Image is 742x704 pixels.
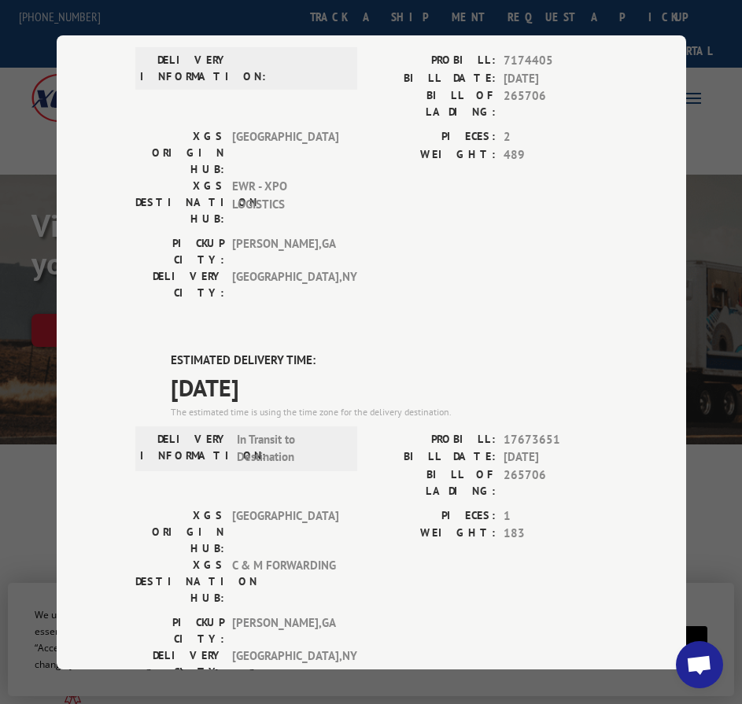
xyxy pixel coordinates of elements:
[504,448,607,466] span: [DATE]
[504,466,607,499] span: 265706
[676,641,723,688] div: Ouvrir le chat
[504,525,607,543] span: 183
[371,430,496,448] label: PROBILL:
[135,128,224,178] label: XGS ORIGIN HUB:
[371,128,496,146] label: PIECES:
[504,128,607,146] span: 2
[371,69,496,87] label: BILL DATE:
[135,235,224,268] label: PICKUP CITY:
[135,268,224,301] label: DELIVERY CITY:
[371,466,496,499] label: BILL OF LADING:
[504,507,607,525] span: 1
[504,146,607,164] span: 489
[232,647,338,680] span: [GEOGRAPHIC_DATA] , NY
[232,128,338,178] span: [GEOGRAPHIC_DATA]
[232,235,338,268] span: [PERSON_NAME] , GA
[135,647,224,680] label: DELIVERY CITY:
[135,556,224,606] label: XGS DESTINATION HUB:
[232,556,338,606] span: C & M FORWARDING
[232,268,338,301] span: [GEOGRAPHIC_DATA] , NY
[371,52,496,70] label: PROBILL:
[232,507,338,556] span: [GEOGRAPHIC_DATA]
[237,430,343,466] span: In Transit to Destination
[232,178,338,227] span: EWR - XPO LOGISTICS
[171,369,607,404] span: [DATE]
[171,352,607,370] label: ESTIMATED DELIVERY TIME:
[504,430,607,448] span: 17673651
[232,614,338,647] span: [PERSON_NAME] , GA
[140,52,229,85] label: DELIVERY INFORMATION:
[171,404,607,418] div: The estimated time is using the time zone for the delivery destination.
[371,448,496,466] label: BILL DATE:
[371,507,496,525] label: PIECES:
[504,87,607,120] span: 265706
[371,87,496,120] label: BILL OF LADING:
[135,614,224,647] label: PICKUP CITY:
[371,525,496,543] label: WEIGHT:
[135,178,224,227] label: XGS DESTINATION HUB:
[171,5,607,40] span: DELIVERED
[504,69,607,87] span: [DATE]
[135,507,224,556] label: XGS ORIGIN HUB:
[504,52,607,70] span: 7174405
[371,146,496,164] label: WEIGHT:
[140,430,229,466] label: DELIVERY INFORMATION:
